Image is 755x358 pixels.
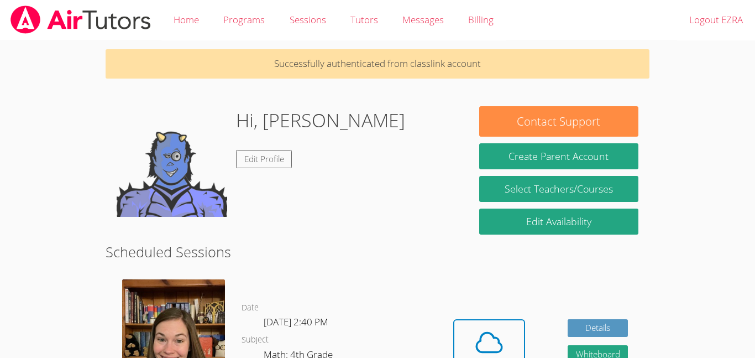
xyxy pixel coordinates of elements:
span: [DATE] 2:40 PM [264,315,328,328]
a: Select Teachers/Courses [479,176,638,202]
button: Contact Support [479,106,638,137]
h2: Scheduled Sessions [106,241,649,262]
a: Edit Profile [236,150,292,168]
button: Create Parent Account [479,143,638,169]
dt: Subject [242,333,269,347]
img: airtutors_banner-c4298cdbf04f3fff15de1276eac7730deb9818008684d7c2e4769d2f7ddbe033.png [9,6,152,34]
dt: Date [242,301,259,315]
img: default.png [117,106,227,217]
a: Edit Availability [479,209,638,235]
span: Messages [402,13,444,26]
h1: Hi, [PERSON_NAME] [236,106,405,134]
a: Details [568,319,628,338]
p: Successfully authenticated from classlink account [106,49,649,79]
